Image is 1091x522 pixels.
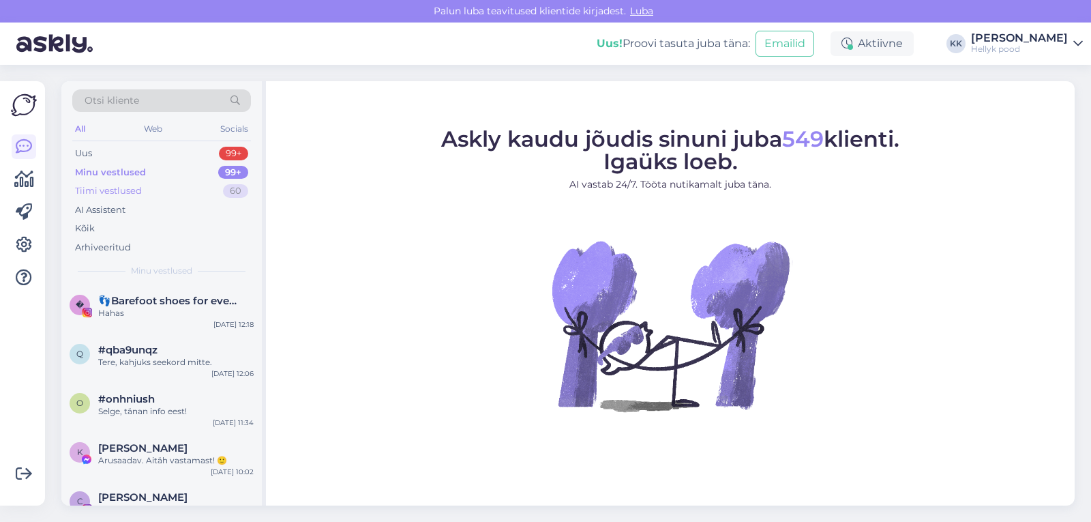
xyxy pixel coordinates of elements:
p: AI vastab 24/7. Tööta nutikamalt juba täna. [441,177,899,192]
div: [DATE] 11:34 [213,418,254,428]
div: [PERSON_NAME] [971,33,1068,44]
div: 60 [223,184,248,198]
span: Otsi kliente [85,93,139,108]
div: Proovi tasuta juba täna: [597,35,750,52]
div: [DATE] 12:06 [211,368,254,379]
div: Tere, kahjuks seekord mitte. [98,504,254,516]
div: Arusaadav. Aitäh vastamast! 🙂 [98,454,254,467]
span: C [77,496,83,506]
button: Emailid [756,31,814,57]
div: Uus [75,147,92,160]
div: Socials [218,120,251,138]
div: Arhiveeritud [75,241,131,255]
b: Uus! [597,37,623,50]
div: Web [141,120,165,138]
div: All [72,120,88,138]
div: Aktiivne [831,31,914,56]
img: No Chat active [548,203,793,448]
div: [DATE] 10:02 [211,467,254,477]
span: #onhniush [98,393,155,405]
div: Minu vestlused [75,166,146,179]
div: AI Assistent [75,203,125,217]
span: Askly kaudu jõudis sinuni juba klienti. Igaüks loeb. [441,126,899,175]
div: 99+ [218,166,248,179]
span: #qba9unqz [98,344,158,356]
a: [PERSON_NAME]Hellyk pood [971,33,1083,55]
span: K [77,447,83,457]
span: q [76,349,83,359]
span: 👣Barefoot shoes for everyone👣 [98,295,240,307]
div: Tiimi vestlused [75,184,142,198]
div: KK [946,34,966,53]
span: Luba [626,5,657,17]
div: 99+ [219,147,248,160]
div: Selge, tänan info eest! [98,405,254,418]
div: [DATE] 12:18 [213,319,254,330]
span: o [76,398,83,408]
div: Tere, kahjuks seekord mitte. [98,356,254,368]
span: Minu vestlused [131,265,192,277]
span: � [76,300,84,310]
div: Kõik [75,222,95,235]
div: Hellyk pood [971,44,1068,55]
div: Hahas [98,307,254,319]
span: Claudia Kõivoste [98,491,188,504]
span: Katrin Kurrusk [98,442,188,454]
img: Askly Logo [11,92,37,118]
span: 549 [782,126,824,152]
